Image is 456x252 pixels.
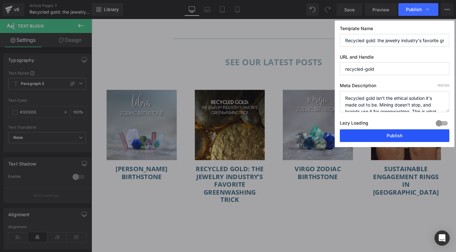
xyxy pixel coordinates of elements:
[434,230,450,246] div: Open Intercom Messenger
[340,91,449,112] textarea: Recycled gold isn’t the ethical solution it’s made out to be. Mining doesn’t stop, and brands use...
[437,83,442,87] span: 150
[109,148,182,194] a: Recycled gold: the jewelry industry’s favorite greenwashing trick
[340,119,368,129] label: Lazy Loading
[16,148,90,170] a: [PERSON_NAME] Birthstone
[294,74,368,148] img: Sustainable Engagement Rings in Bali
[340,83,449,91] label: Meta Description
[109,74,182,148] img: Recycled gold: the jewelry industry’s favorite greenwashing trick
[16,74,90,148] img: Libra Zodiac Birthstone
[201,74,275,148] img: Virgo Zodiac Birthstone
[406,7,422,12] span: Publish
[340,54,449,62] label: URL and Handle
[85,38,298,53] h2: SEE OUR LATEST POSTS
[340,129,449,142] button: Publish
[294,148,368,186] a: Sustainable Engagement Rings in [GEOGRAPHIC_DATA]
[437,83,449,87] span: /320
[201,148,275,170] a: Virgo Zodiac Birthstone
[340,26,449,34] label: Template Name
